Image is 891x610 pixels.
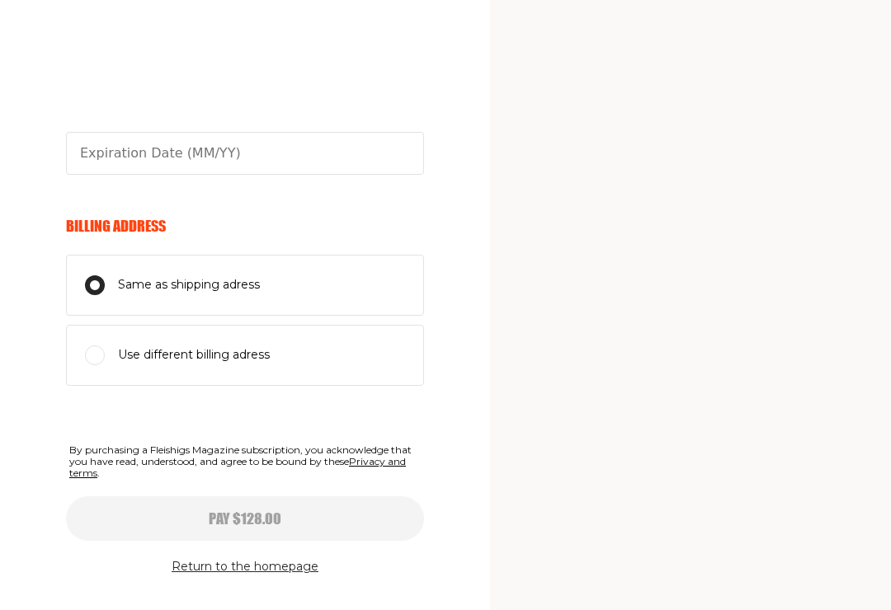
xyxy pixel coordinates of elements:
[66,132,424,175] input: Please enter a valid expiration date in the format MM/YY
[66,496,424,541] button: Pay $128.00
[69,455,406,479] a: Privacy and terms
[66,441,424,483] span: By purchasing a Fleishigs Magazine subscription, you acknowledge that you have read, understood, ...
[118,275,260,295] span: Same as shipping adress
[172,557,318,577] button: Return to the homepage
[209,511,281,526] span: Pay $128.00
[118,345,270,365] span: Use different billing adress
[66,20,424,143] iframe: card
[66,76,424,199] iframe: cvv
[85,345,105,365] input: Use different billing adress
[85,275,105,295] input: Same as shipping adress
[66,217,424,235] h6: Billing Address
